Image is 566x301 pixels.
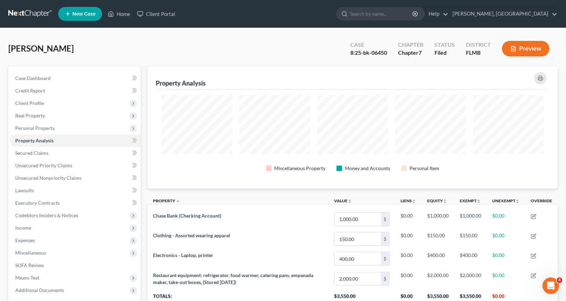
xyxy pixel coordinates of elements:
div: Status [434,41,455,49]
td: $0.00 [487,249,525,269]
td: $150.00 [454,229,487,249]
span: Case Dashboard [15,75,51,81]
a: Unsecured Nonpriority Claims [10,172,141,184]
span: Chase Bank (Checking Account) [153,213,221,219]
span: SOFA Review [15,262,44,268]
span: Miscellaneous [15,250,46,256]
td: $0.00 [395,269,422,289]
td: $0.00 [487,229,525,249]
td: $150.00 [422,229,454,249]
span: Unsecured Priority Claims [15,162,72,168]
a: Property expand_less [153,198,180,203]
div: $ [381,213,389,226]
td: $1,000.00 [454,209,487,229]
span: Real Property [15,113,45,118]
div: Chapter [398,49,423,57]
a: Unsecured Priority Claims [10,159,141,172]
input: 0.00 [334,272,381,285]
span: [PERSON_NAME] [8,43,74,53]
td: $0.00 [487,269,525,289]
i: unfold_more [477,199,481,203]
span: Clothing - Assorted wearing apparel [153,232,230,238]
span: Executory Contracts [15,200,60,206]
a: Equityunfold_more [427,198,447,203]
a: Secured Claims [10,147,141,159]
i: unfold_more [412,199,416,203]
div: $ [381,272,389,285]
a: [PERSON_NAME], [GEOGRAPHIC_DATA] [449,8,557,20]
div: Personal Item [410,165,439,172]
div: Filed [434,49,455,57]
a: Property Analysis [10,134,141,147]
a: Executory Contracts [10,197,141,209]
td: $0.00 [395,209,422,229]
span: Additional Documents [15,287,64,293]
div: Money and Accounts [345,165,390,172]
a: Unexemptunfold_more [492,198,520,203]
span: Income [15,225,31,231]
a: SOFA Review [10,259,141,272]
div: $ [381,252,389,265]
span: 4 [557,277,562,283]
div: 8:25-bk-06450 [350,49,387,57]
a: Client Portal [134,8,179,20]
span: Credit Report [15,88,45,94]
span: Property Analysis [15,138,54,143]
div: FLMB [466,49,491,57]
div: $ [381,232,389,246]
td: $0.00 [487,209,525,229]
a: Valueunfold_more [334,198,352,203]
div: Miscellaneous Property [274,165,325,172]
input: Search by name... [350,7,413,20]
td: $2,000.00 [422,269,454,289]
span: 7 [419,49,422,56]
span: Client Profile [15,100,44,106]
a: Liensunfold_more [401,198,416,203]
a: Lawsuits [10,184,141,197]
a: Credit Report [10,85,141,97]
div: Case [350,41,387,49]
div: Property Analysis [156,79,206,87]
td: $0.00 [395,229,422,249]
span: Personal Property [15,125,55,131]
input: 0.00 [334,232,381,246]
a: Exemptunfold_more [460,198,481,203]
td: $1,000.00 [422,209,454,229]
i: expand_less [176,199,180,203]
td: $400.00 [454,249,487,269]
span: Electronics - Laptop, printer [153,252,213,258]
input: 0.00 [334,213,381,226]
td: $0.00 [395,249,422,269]
a: Help [425,8,448,20]
span: Means Test [15,275,39,281]
iframe: Intercom live chat [542,277,559,294]
span: Expenses [15,237,35,243]
td: $2,000.00 [454,269,487,289]
a: Case Dashboard [10,72,141,85]
i: unfold_more [348,199,352,203]
button: Preview [502,41,549,56]
div: District [466,41,491,49]
i: unfold_more [515,199,520,203]
span: Restaurant equipment: refrigerator, food warmer, catering pans, empanada maker, take-out boxes, (... [153,272,313,285]
span: Secured Claims [15,150,48,156]
span: Lawsuits [15,187,34,193]
input: 0.00 [334,252,381,265]
span: New Case [72,11,96,17]
span: Unsecured Nonpriority Claims [15,175,81,181]
th: Override [525,194,558,210]
td: $400.00 [422,249,454,269]
span: Codebtors Insiders & Notices [15,212,78,218]
div: Chapter [398,41,423,49]
i: unfold_more [443,199,447,203]
a: Home [104,8,134,20]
